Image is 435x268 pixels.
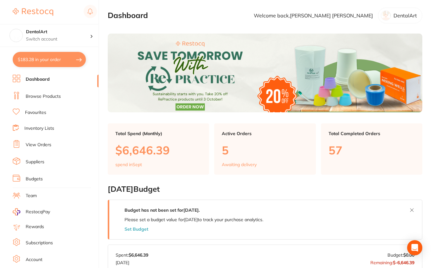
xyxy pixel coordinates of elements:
a: RestocqPay [13,208,50,215]
p: Active Orders [222,131,308,136]
h2: Dashboard [108,11,148,20]
p: Welcome back, [PERSON_NAME] [PERSON_NAME] [254,13,373,18]
a: Inventory Lists [24,125,54,132]
p: Total Spend (Monthly) [115,131,202,136]
div: Open Intercom Messenger [407,240,422,255]
img: DentalArt [10,29,22,42]
p: $6,646.39 [115,144,202,157]
a: Rewards [26,224,44,230]
a: Budgets [26,176,43,182]
img: Dashboard [108,34,422,112]
p: Awaiting delivery [222,162,257,167]
button: $183.28 in your order [13,52,86,67]
span: RestocqPay [26,209,50,215]
strong: $6,646.39 [129,252,148,258]
h2: [DATE] Budget [108,185,422,194]
p: 57 [329,144,415,157]
a: Browse Products [26,93,61,100]
img: Restocq Logo [13,8,53,16]
button: Set Budget [125,227,148,232]
a: Active Orders5Awaiting delivery [214,123,316,175]
p: Budget: [387,252,414,258]
a: Suppliers [26,159,44,165]
p: Total Completed Orders [329,131,415,136]
a: View Orders [26,142,51,148]
strong: $-6,646.39 [393,260,414,265]
a: Total Spend (Monthly)$6,646.39spend inSept [108,123,209,175]
p: spend in Sept [115,162,142,167]
p: 5 [222,144,308,157]
p: [DATE] [116,258,148,265]
a: Restocq Logo [13,5,53,19]
p: DentalArt [393,13,417,18]
p: Spent: [116,252,148,258]
h4: DentalArt [26,29,90,35]
a: Total Completed Orders57 [321,123,422,175]
img: RestocqPay [13,208,20,215]
strong: Budget has not been set for [DATE] . [125,207,200,213]
a: Team [26,193,37,199]
p: Please set a budget value for [DATE] to track your purchase analytics. [125,217,263,222]
a: Subscriptions [26,240,53,246]
p: Remaining: [370,258,414,265]
a: Dashboard [26,76,50,83]
a: Account [26,257,42,263]
strong: $0.00 [403,252,414,258]
p: Switch account [26,36,90,42]
a: Favourites [25,109,46,116]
